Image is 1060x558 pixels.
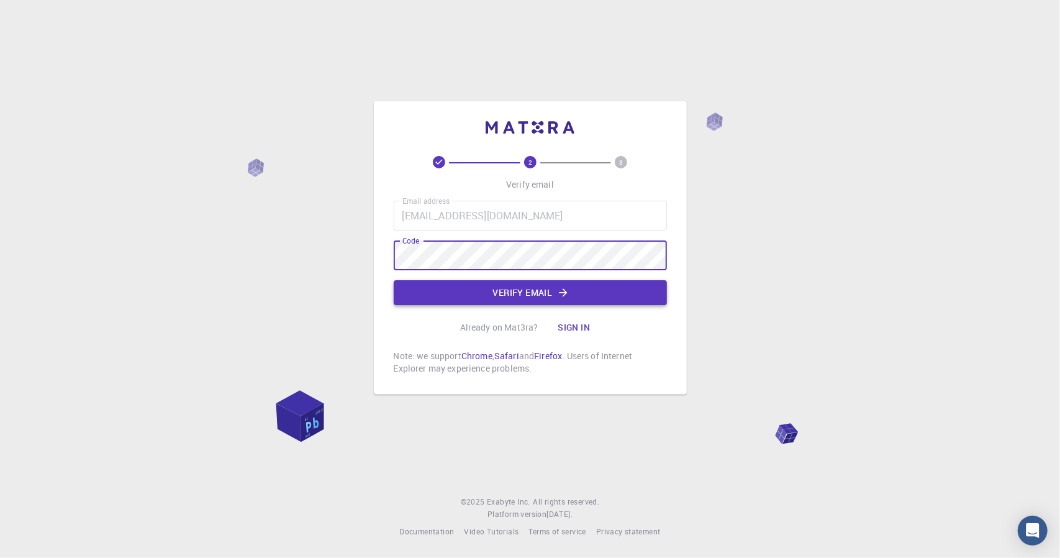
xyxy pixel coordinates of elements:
[596,526,661,536] span: Privacy statement
[464,526,519,536] span: Video Tutorials
[548,315,600,340] button: Sign in
[546,509,573,519] span: [DATE] .
[528,158,532,167] text: 2
[494,350,519,362] a: Safari
[1018,516,1048,546] div: Open Intercom Messenger
[528,526,586,538] a: Terms of service
[464,526,519,538] a: Video Tutorials
[487,496,530,508] a: Exabyte Inc.
[546,508,573,521] a: [DATE].
[506,178,554,191] p: Verify email
[402,236,419,246] label: Code
[461,496,487,508] span: © 2025
[399,526,454,538] a: Documentation
[460,321,538,334] p: Already on Mat3ra?
[619,158,623,167] text: 3
[461,350,492,362] a: Chrome
[402,196,450,206] label: Email address
[399,526,454,536] span: Documentation
[487,496,530,506] span: Exabyte Inc.
[394,350,667,375] p: Note: we support , and . Users of Internet Explorer may experience problems.
[394,280,667,305] button: Verify email
[528,526,586,536] span: Terms of service
[534,350,562,362] a: Firefox
[533,496,599,508] span: All rights reserved.
[596,526,661,538] a: Privacy statement
[487,508,546,521] span: Platform version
